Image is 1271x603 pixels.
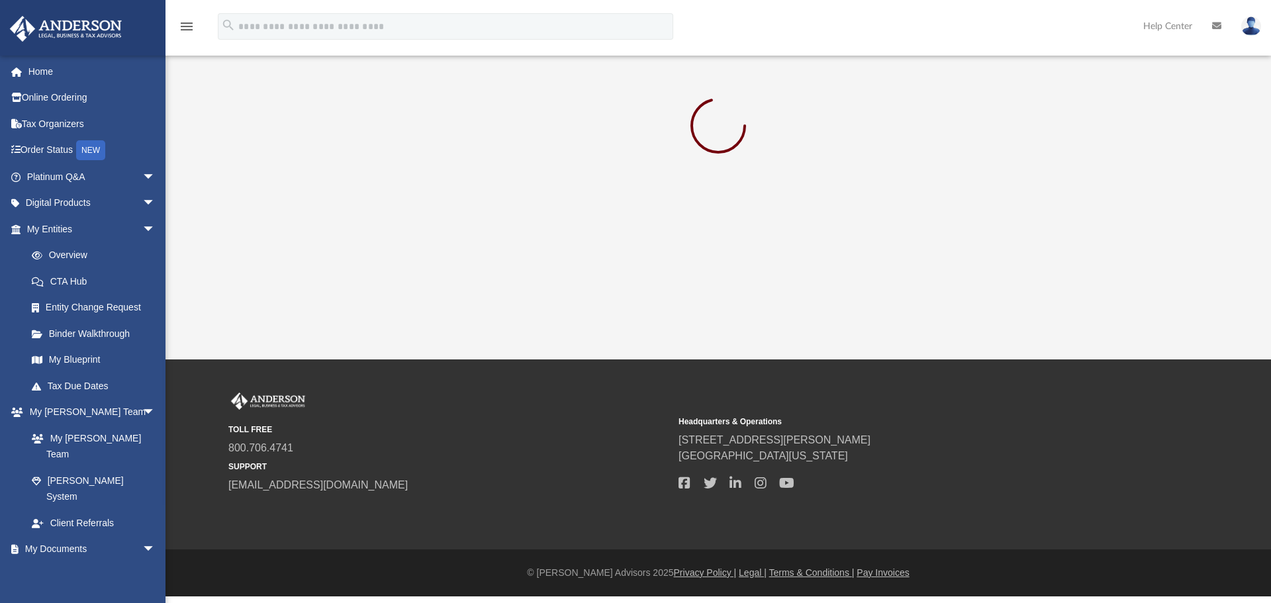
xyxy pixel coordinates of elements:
a: My [PERSON_NAME] Team [19,425,162,467]
a: [STREET_ADDRESS][PERSON_NAME] [679,434,871,445]
small: SUPPORT [228,461,669,473]
span: arrow_drop_down [142,399,169,426]
a: My [PERSON_NAME] Teamarrow_drop_down [9,399,169,426]
i: search [221,18,236,32]
a: Binder Walkthrough [19,320,175,347]
a: My Entitiesarrow_drop_down [9,216,175,242]
img: Anderson Advisors Platinum Portal [6,16,126,42]
a: Tax Due Dates [19,373,175,399]
a: Home [9,58,175,85]
a: Digital Productsarrow_drop_down [9,190,175,216]
div: © [PERSON_NAME] Advisors 2025 [165,566,1271,580]
a: Terms & Conditions | [769,567,855,578]
a: CTA Hub [19,268,175,295]
a: 800.706.4741 [228,442,293,453]
a: My Documentsarrow_drop_down [9,536,169,563]
small: TOLL FREE [228,424,669,436]
a: Tax Organizers [9,111,175,137]
img: User Pic [1241,17,1261,36]
small: Headquarters & Operations [679,416,1119,428]
a: Order StatusNEW [9,137,175,164]
span: arrow_drop_down [142,536,169,563]
span: arrow_drop_down [142,163,169,191]
a: Pay Invoices [857,567,909,578]
a: Overview [19,242,175,269]
a: menu [179,25,195,34]
a: Privacy Policy | [674,567,737,578]
a: Online Ordering [9,85,175,111]
div: NEW [76,140,105,160]
img: Anderson Advisors Platinum Portal [228,393,308,410]
a: My Blueprint [19,347,169,373]
span: arrow_drop_down [142,216,169,243]
a: Entity Change Request [19,295,175,321]
span: arrow_drop_down [142,190,169,217]
a: Legal | [739,567,767,578]
a: [EMAIL_ADDRESS][DOMAIN_NAME] [228,479,408,490]
i: menu [179,19,195,34]
a: Client Referrals [19,510,169,536]
a: Platinum Q&Aarrow_drop_down [9,163,175,190]
a: [GEOGRAPHIC_DATA][US_STATE] [679,450,848,461]
a: [PERSON_NAME] System [19,467,169,510]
